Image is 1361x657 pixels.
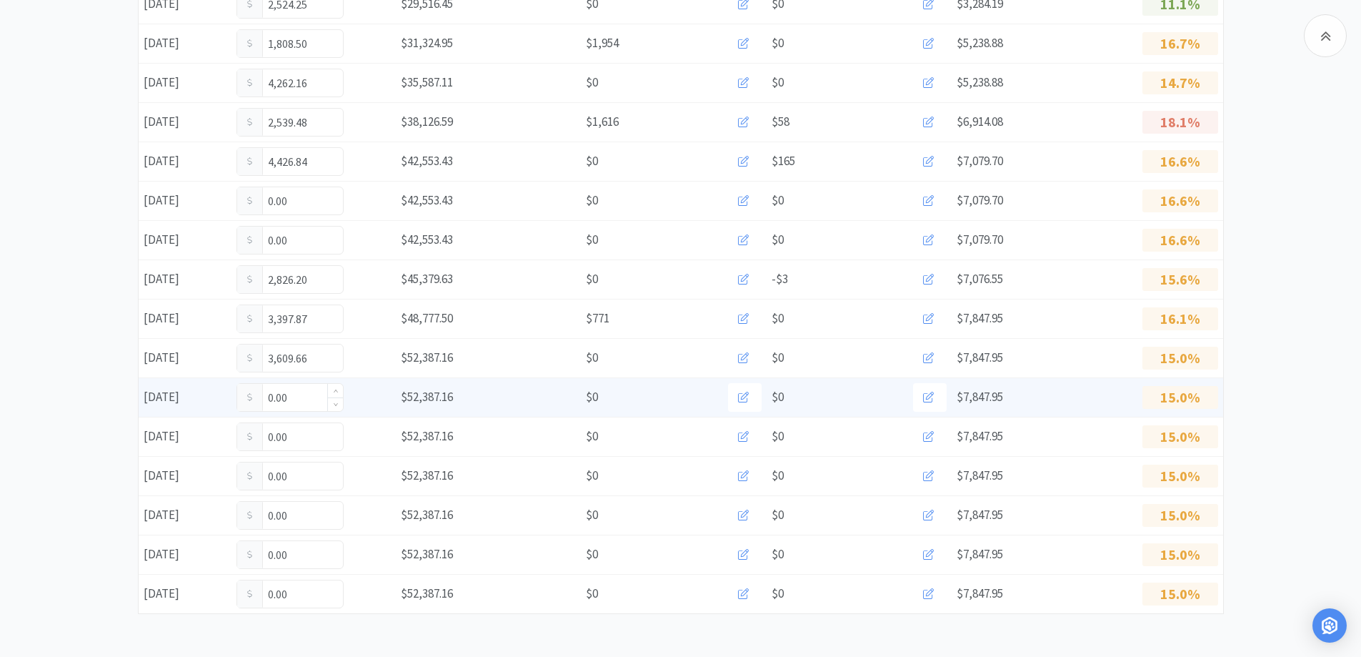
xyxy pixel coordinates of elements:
[401,232,453,247] span: $42,553.43
[401,114,453,129] span: $38,126.59
[401,35,453,51] span: $31,324.95
[957,389,1003,405] span: $7,847.95
[586,466,598,485] span: $0
[772,112,789,132] span: $58
[401,74,453,90] span: $35,587.11
[586,230,598,250] span: $0
[586,348,598,367] span: $0
[957,310,1003,326] span: $7,847.95
[139,147,231,176] div: [DATE]
[586,545,598,564] span: $0
[139,29,231,58] div: [DATE]
[1142,111,1218,134] p: 18.1%
[957,114,1003,129] span: $6,914.08
[139,107,231,137] div: [DATE]
[139,186,231,215] div: [DATE]
[1142,543,1218,566] p: 15.0%
[772,505,784,525] span: $0
[139,461,231,490] div: [DATE]
[772,427,784,446] span: $0
[772,584,784,603] span: $0
[1142,71,1218,94] p: 14.7%
[1142,425,1218,448] p: 15.0%
[772,270,788,289] span: -$3
[139,68,231,97] div: [DATE]
[401,153,453,169] span: $42,553.43
[401,468,453,483] span: $52,387.16
[586,73,598,92] span: $0
[401,192,453,208] span: $42,553.43
[1142,189,1218,212] p: 16.6%
[586,270,598,289] span: $0
[1142,268,1218,291] p: 15.6%
[1142,347,1218,370] p: 15.0%
[957,546,1003,562] span: $7,847.95
[401,350,453,365] span: $52,387.16
[328,397,343,411] span: Decrease Value
[957,350,1003,365] span: $7,847.95
[586,309,609,328] span: $771
[772,309,784,328] span: $0
[401,389,453,405] span: $52,387.16
[957,586,1003,601] span: $7,847.95
[772,466,784,485] span: $0
[139,422,231,451] div: [DATE]
[772,348,784,367] span: $0
[772,73,784,92] span: $0
[957,507,1003,523] span: $7,847.95
[586,152,598,171] span: $0
[1142,150,1218,173] p: 16.6%
[772,34,784,53] span: $0
[1142,504,1218,527] p: 15.0%
[401,546,453,562] span: $52,387.16
[957,468,1003,483] span: $7,847.95
[401,428,453,444] span: $52,387.16
[1142,32,1218,55] p: 16.7%
[586,505,598,525] span: $0
[586,387,598,407] span: $0
[957,232,1003,247] span: $7,079.70
[139,500,231,530] div: [DATE]
[139,304,231,333] div: [DATE]
[401,271,453,287] span: $45,379.63
[772,230,784,250] span: $0
[772,191,784,210] span: $0
[1312,608,1347,643] div: Open Intercom Messenger
[139,265,231,294] div: [DATE]
[586,191,598,210] span: $0
[772,545,784,564] span: $0
[957,153,1003,169] span: $7,079.70
[1142,465,1218,488] p: 15.0%
[333,389,338,394] i: icon: up
[333,402,338,407] i: icon: down
[1142,583,1218,606] p: 15.0%
[1142,386,1218,409] p: 15.0%
[328,384,343,397] span: Increase Value
[139,382,231,412] div: [DATE]
[139,540,231,569] div: [DATE]
[586,34,619,53] span: $1,954
[1142,307,1218,330] p: 16.1%
[401,310,453,326] span: $48,777.50
[139,343,231,372] div: [DATE]
[772,152,795,171] span: $165
[957,428,1003,444] span: $7,847.95
[586,427,598,446] span: $0
[401,586,453,601] span: $52,387.16
[957,271,1003,287] span: $7,076.55
[957,35,1003,51] span: $5,238.88
[957,74,1003,90] span: $5,238.88
[957,192,1003,208] span: $7,079.70
[401,507,453,523] span: $52,387.16
[586,112,619,132] span: $1,616
[1142,229,1218,252] p: 16.6%
[586,584,598,603] span: $0
[139,579,231,608] div: [DATE]
[772,387,784,407] span: $0
[139,225,231,255] div: [DATE]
